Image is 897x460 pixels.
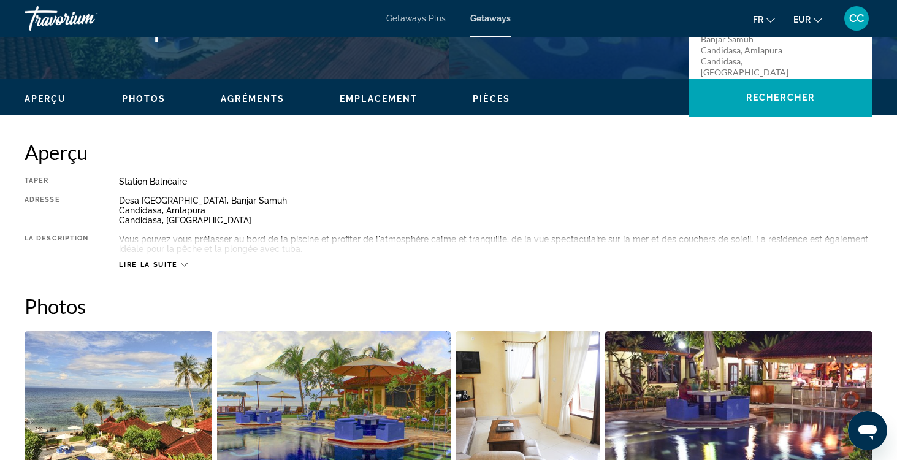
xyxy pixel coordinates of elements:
span: EUR [793,15,811,25]
button: Aperçu [25,93,67,104]
span: Agréments [221,94,284,104]
span: CC [849,12,864,25]
span: Pièces [473,94,510,104]
h2: Aperçu [25,140,872,164]
button: Lire la suite [119,260,187,269]
span: Emplacement [340,94,418,104]
div: Vous pouvez vous prélasser au bord de la piscine et profiter de l'atmosphère calme et tranquille,... [119,234,872,254]
button: Pièces [473,93,510,104]
span: Aperçu [25,94,67,104]
span: Rechercher [746,93,815,102]
iframe: Bouton de lancement de la fenêtre de messagerie [848,411,887,450]
div: Desa [GEOGRAPHIC_DATA], Banjar Samuh Candidasa, Amlapura Candidasa, [GEOGRAPHIC_DATA] [119,196,872,225]
div: Taper [25,177,88,186]
div: La description [25,234,88,254]
button: Change currency [793,10,822,28]
button: Change language [753,10,775,28]
span: Lire la suite [119,261,177,269]
span: Photos [122,94,166,104]
a: Travorium [25,2,147,34]
p: Desa [GEOGRAPHIC_DATA], Banjar Samuh Candidasa, Amlapura Candidasa, [GEOGRAPHIC_DATA] [701,12,799,78]
div: Adresse [25,196,88,225]
button: User Menu [841,6,872,31]
button: Agréments [221,93,284,104]
button: Emplacement [340,93,418,104]
button: Photos [122,93,166,104]
span: fr [753,15,763,25]
a: Getaways Plus [386,13,446,23]
button: Rechercher [689,79,872,117]
a: Getaways [470,13,511,23]
h2: Photos [25,294,872,318]
div: Station balnéaire [119,177,872,186]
